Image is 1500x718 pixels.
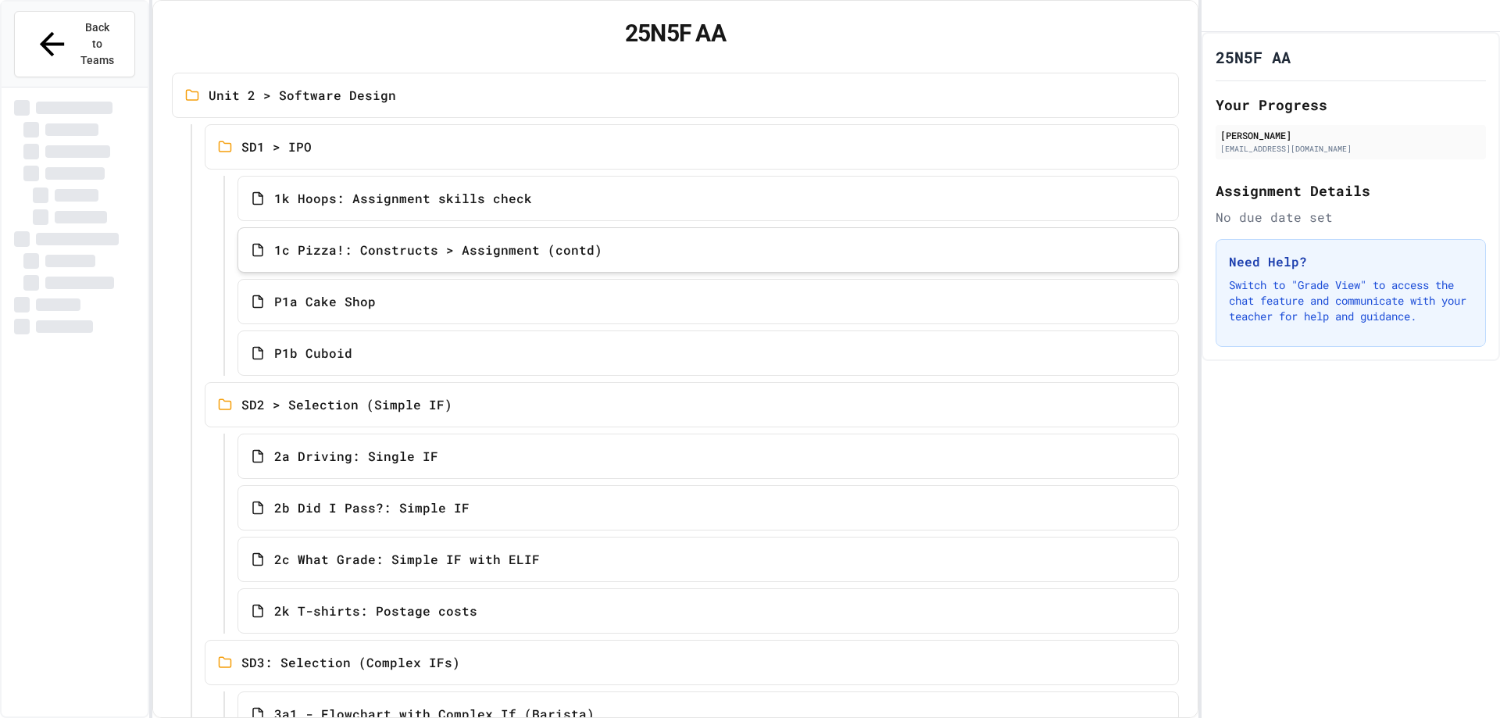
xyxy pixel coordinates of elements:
[241,395,452,414] span: SD2 > Selection (Simple IF)
[237,176,1178,221] a: 1k Hoops: Assignment skills check
[1216,94,1486,116] h2: Your Progress
[1216,180,1486,202] h2: Assignment Details
[241,653,460,672] span: SD3: Selection (Complex IFs)
[14,11,135,77] button: Back to Teams
[1216,46,1291,68] h1: 25N5F AA
[274,292,376,311] span: P1a Cake Shop
[1220,128,1481,142] div: [PERSON_NAME]
[274,344,352,363] span: P1b Cuboid
[241,138,312,156] span: SD1 > IPO
[274,550,540,569] span: 2c What Grade: Simple IF with ELIF
[237,227,1178,273] a: 1c Pizza!: Constructs > Assignment (contd)
[1229,277,1473,324] p: Switch to "Grade View" to access the chat feature and communicate with your teacher for help and ...
[237,434,1178,479] a: 2a Driving: Single IF
[237,485,1178,530] a: 2b Did I Pass?: Simple IF
[209,86,396,105] span: Unit 2 > Software Design
[274,447,438,466] span: 2a Driving: Single IF
[237,279,1178,324] a: P1a Cake Shop
[237,537,1178,582] a: 2c What Grade: Simple IF with ELIF
[274,189,532,208] span: 1k Hoops: Assignment skills check
[1229,252,1473,271] h3: Need Help?
[274,498,470,517] span: 2b Did I Pass?: Simple IF
[237,588,1178,634] a: 2k T-shirts: Postage costs
[237,330,1178,376] a: P1b Cuboid
[80,20,116,69] span: Back to Teams
[1220,143,1481,155] div: [EMAIL_ADDRESS][DOMAIN_NAME]
[274,241,602,259] span: 1c Pizza!: Constructs > Assignment (contd)
[1216,208,1486,227] div: No due date set
[274,602,477,620] span: 2k T-shirts: Postage costs
[172,20,1178,48] h1: 25N5F AA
